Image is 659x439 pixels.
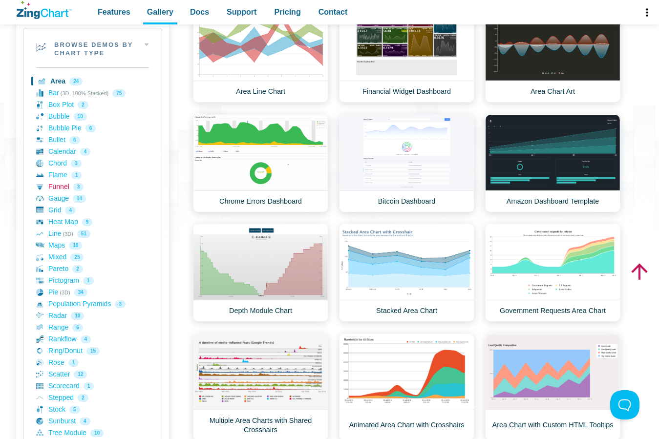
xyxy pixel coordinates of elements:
h2: Browse Demos By Chart Type [23,28,162,67]
a: Depth Module Chart [193,224,328,322]
span: Pricing [274,5,300,19]
a: Area Line Chart [193,4,328,103]
iframe: Toggle Customer Support [610,390,639,419]
a: Area Chart Art [485,4,620,103]
span: Contact [319,5,348,19]
a: Amazon Dashboard Template [485,114,620,212]
a: Financial Widget Dashboard [339,4,474,103]
span: Docs [190,5,209,19]
span: Features [98,5,130,19]
a: Chrome Errors Dashboard [193,114,328,212]
a: Government Requests Area Chart [485,224,620,322]
span: Support [227,5,256,19]
span: Gallery [147,5,173,19]
a: Bitcoin Dashboard [339,114,474,212]
a: Stacked Area Chart [339,224,474,322]
a: ZingChart Logo. Click to return to the homepage [17,1,72,19]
